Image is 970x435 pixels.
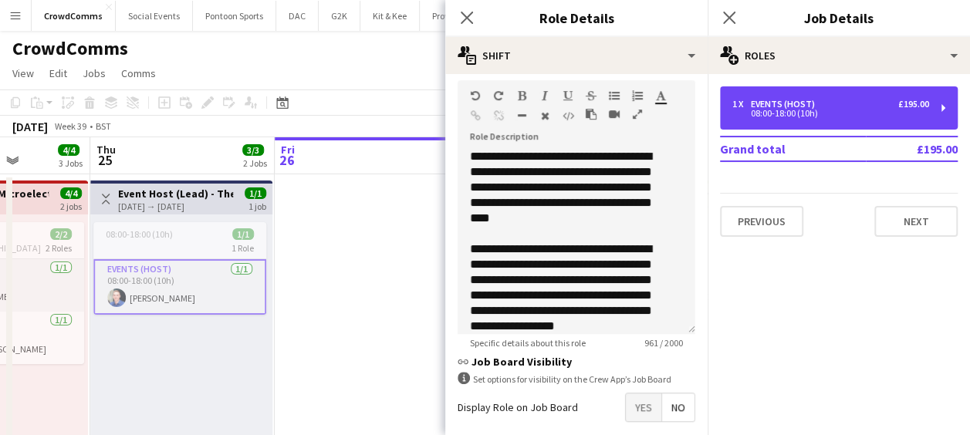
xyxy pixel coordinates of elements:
[232,242,254,254] span: 1 Role
[445,8,708,28] h3: Role Details
[563,110,573,122] button: HTML Code
[319,1,360,31] button: G2K
[60,199,82,212] div: 2 jobs
[493,89,504,102] button: Redo
[279,151,295,169] span: 26
[720,137,866,161] td: Grand total
[76,63,112,83] a: Jobs
[93,222,266,315] app-job-card: 08:00-18:00 (10h)1/11 RoleEvents (Host)1/108:00-18:00 (10h)[PERSON_NAME]
[470,89,481,102] button: Undo
[655,89,666,102] button: Text Color
[49,66,67,80] span: Edit
[632,337,695,349] span: 961 / 2000
[243,157,267,169] div: 2 Jobs
[116,1,193,31] button: Social Events
[60,187,82,199] span: 4/4
[96,120,111,132] div: BST
[115,63,162,83] a: Comms
[708,8,970,28] h3: Job Details
[12,37,128,60] h1: CrowdComms
[58,144,79,156] span: 4/4
[626,393,661,421] span: Yes
[720,206,803,237] button: Previous
[12,66,34,80] span: View
[662,393,695,421] span: No
[193,1,276,31] button: Pontoon Sports
[420,1,509,31] button: Provision Events
[516,110,527,122] button: Horizontal Line
[708,37,970,74] div: Roles
[6,63,40,83] a: View
[276,1,319,31] button: DAC
[898,99,929,110] div: £195.00
[458,372,695,386] div: Set options for visibility on the Crew App’s Job Board
[539,89,550,102] button: Italic
[458,355,695,369] h3: Job Board Visibility
[516,89,527,102] button: Bold
[609,89,620,102] button: Unordered List
[93,259,266,315] app-card-role: Events (Host)1/108:00-18:00 (10h)[PERSON_NAME]
[32,1,116,31] button: CrowdComms
[732,99,751,110] div: 1 x
[563,89,573,102] button: Underline
[248,199,266,212] div: 1 job
[866,137,958,161] td: £195.00
[46,242,72,254] span: 2 Roles
[51,120,90,132] span: Week 39
[59,157,83,169] div: 3 Jobs
[751,99,821,110] div: Events (Host)
[106,228,173,240] span: 08:00-18:00 (10h)
[50,228,72,240] span: 2/2
[632,108,643,120] button: Fullscreen
[539,110,550,122] button: Clear Formatting
[874,206,958,237] button: Next
[118,201,233,212] div: [DATE] → [DATE]
[94,151,116,169] span: 25
[96,143,116,157] span: Thu
[445,37,708,74] div: Shift
[586,89,597,102] button: Strikethrough
[458,400,578,414] label: Display Role on Job Board
[458,337,598,349] span: Specific details about this role
[609,108,620,120] button: Insert video
[12,119,48,134] div: [DATE]
[83,66,106,80] span: Jobs
[360,1,420,31] button: Kit & Kee
[121,66,156,80] span: Comms
[118,187,233,201] h3: Event Host (Lead) - The Digital Asset Summit
[43,63,73,83] a: Edit
[245,187,266,199] span: 1/1
[586,108,597,120] button: Paste as plain text
[281,143,295,157] span: Fri
[732,110,929,117] div: 08:00-18:00 (10h)
[232,228,254,240] span: 1/1
[242,144,264,156] span: 3/3
[632,89,643,102] button: Ordered List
